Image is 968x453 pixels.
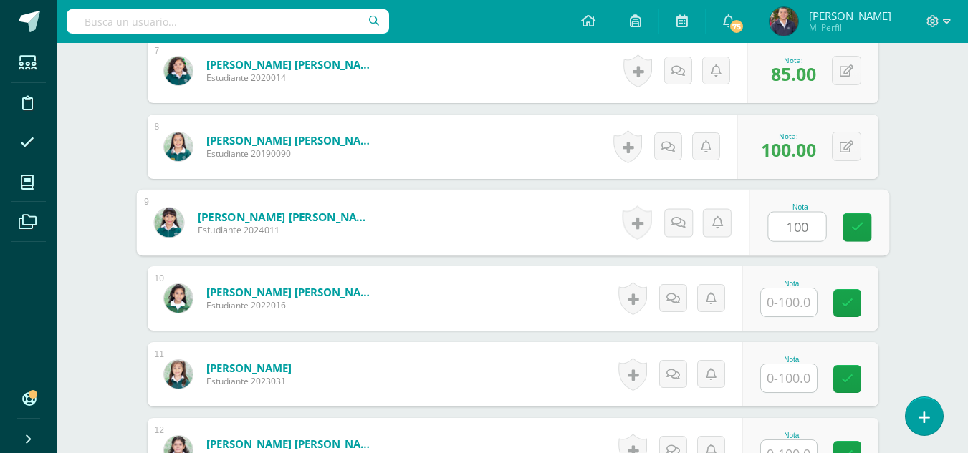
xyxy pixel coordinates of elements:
img: bf3677aa71006181078ec27abf6e32e5.png [154,208,183,237]
div: Nota [760,356,823,364]
div: Nota [767,203,833,211]
span: Estudiante 2024011 [197,224,374,237]
div: Nota: [761,131,816,141]
img: 514b74149562d0e95eb3e0b8ea4b90ed.png [770,7,798,36]
a: [PERSON_NAME] [PERSON_NAME] [206,57,378,72]
img: d831419482be6fa6c6c8de3b43937535.png [164,57,193,85]
span: Estudiante 20190090 [206,147,378,160]
span: [PERSON_NAME] [809,9,891,23]
span: Estudiante 2023031 [206,375,292,387]
img: a2064f2d7d0335f92dadbe21b3606194.png [164,284,193,313]
img: f62c38bd1de4c02d7eae00c11d77f287.png [164,132,193,161]
span: 75 [729,19,744,34]
input: 0-100.0 [761,288,817,316]
input: 0-100.0 [761,364,817,392]
img: 5a2a4247365647dc520369e995b1e8d4.png [164,360,193,389]
span: Estudiante 2022016 [206,299,378,311]
span: 85.00 [771,62,816,86]
div: Nota [760,432,823,439]
a: [PERSON_NAME] [PERSON_NAME] [206,437,378,451]
div: Nota: [771,55,816,65]
a: [PERSON_NAME] [206,361,292,375]
a: [PERSON_NAME] [PERSON_NAME] [206,285,378,299]
div: Nota [760,280,823,288]
span: Estudiante 2020014 [206,72,378,84]
a: [PERSON_NAME] [PERSON_NAME] [197,209,374,224]
input: Busca un usuario... [67,9,389,34]
a: [PERSON_NAME] [PERSON_NAME] [206,133,378,147]
span: 100.00 [761,137,816,162]
span: Mi Perfil [809,21,891,34]
input: 0-100.0 [768,213,825,241]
